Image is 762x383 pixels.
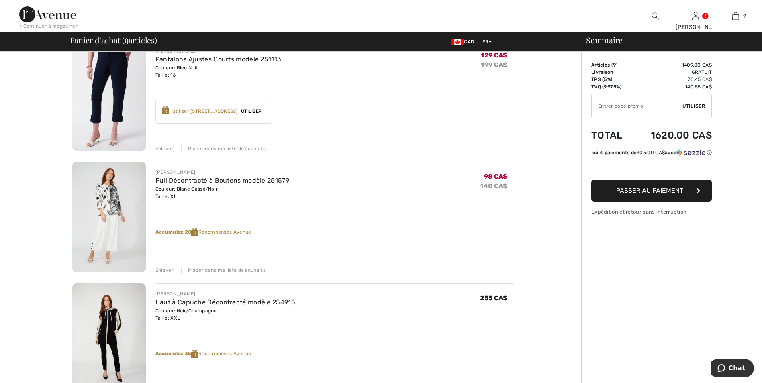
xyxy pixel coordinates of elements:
div: Placer dans ma liste de souhaits [181,267,266,274]
div: ou 4 paiements de405.00 CA$avecSezzle Cliquez pour en savoir plus sur Sezzle [591,149,712,159]
div: Couleur: Blanc Cassé/Noir Taille: XL [155,185,289,200]
div: Enlever [155,267,174,274]
img: 1ère Avenue [19,6,76,22]
span: 405.00 CA$ [637,150,665,155]
td: Gratuit [632,69,712,76]
td: 1620.00 CA$ [632,122,712,149]
span: 129 CA$ [481,51,507,59]
span: 9 [125,34,129,45]
a: Se connecter [692,12,699,20]
img: Mon panier [732,11,739,21]
div: Récompenses Avenue [155,228,514,236]
span: 9 [613,62,616,68]
span: Panier d'achat ( articles) [70,36,157,44]
input: Code promo [592,94,682,118]
span: Utiliser [682,102,705,110]
img: Reward-Logo.svg [162,106,170,114]
strong: Accumulez 20 [155,229,198,235]
button: Passer au paiement [591,180,712,202]
td: TPS (5%) [591,76,632,83]
span: CAD [451,39,477,45]
td: TVQ (9.975%) [591,83,632,90]
img: Sezzle [676,149,705,156]
div: ou 4 paiements de avec [592,149,712,156]
iframe: PayPal-paypal [591,159,712,177]
div: Récompenses Avenue [155,350,514,358]
img: Reward-Logo.svg [191,350,198,358]
strong: Accumulez 35 [155,351,198,357]
img: Pantalons Ajustés Courts modèle 251113 [72,41,146,151]
div: < Continuer à magasiner [19,22,78,30]
a: 9 [716,11,755,21]
span: 98 CA$ [484,173,508,180]
a: Pull Décontracté à Boutons modèle 251579 [155,177,289,184]
iframe: Ouvre un widget dans lequel vous pouvez chatter avec l’un de nos agents [711,359,754,379]
img: Canadian Dollar [451,39,464,45]
div: [PERSON_NAME] [676,23,715,31]
div: [PERSON_NAME] [155,169,289,176]
span: Utiliser [238,108,265,115]
div: Placer dans ma liste de souhaits [181,145,266,152]
td: Articles ( ) [591,61,632,69]
s: 199 CA$ [481,61,507,69]
s: 140 CA$ [480,182,507,190]
a: Haut à Capuche Décontracté modèle 254915 [155,298,295,306]
a: Pantalons Ajustés Courts modèle 251113 [155,55,281,63]
div: Couleur: Bleu Nuit Taille: 16 [155,64,281,79]
span: Passer au paiement [616,187,683,194]
div: Couleur: Noir/Champagne Taille: XXL [155,307,295,322]
span: 255 CA$ [480,294,507,302]
img: Mes infos [692,11,699,21]
td: 70.45 CA$ [632,76,712,83]
img: recherche [652,11,659,21]
div: Expédition et retour sans interruption [591,208,712,216]
td: Livraison [591,69,632,76]
div: Sommaire [576,36,757,44]
span: FR [482,39,492,45]
span: 9 [743,12,746,20]
img: Pull Décontracté à Boutons modèle 251579 [72,162,146,272]
div: Enlever [155,145,174,152]
div: utiliser [STREET_ADDRESS] [172,108,238,115]
td: Total [591,122,632,149]
td: 1409.00 CA$ [632,61,712,69]
div: [PERSON_NAME] [155,290,295,297]
td: 140.55 CA$ [632,83,712,90]
img: Reward-Logo.svg [191,228,198,236]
